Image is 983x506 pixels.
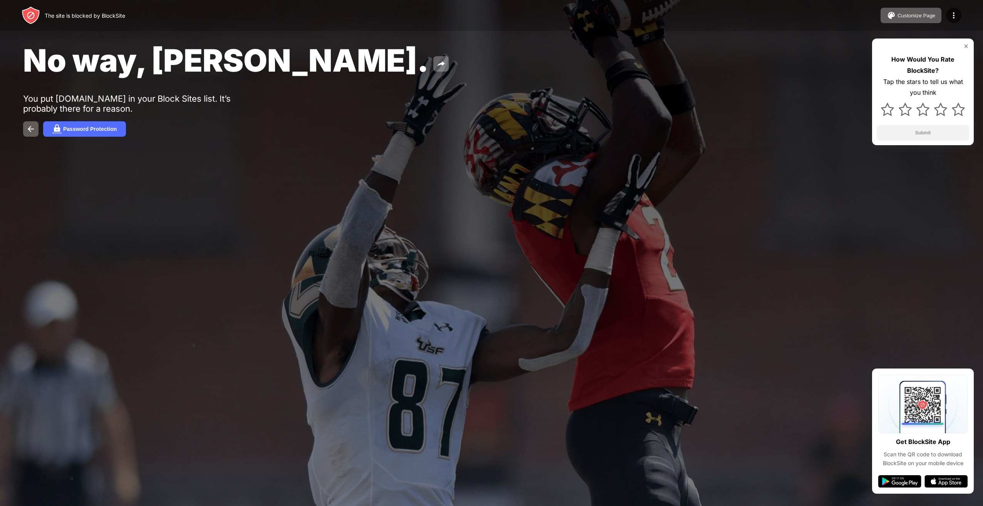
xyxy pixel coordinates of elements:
img: header-logo.svg [22,6,40,25]
img: star.svg [899,103,912,116]
div: Get BlockSite App [896,436,950,447]
img: star.svg [916,103,929,116]
img: rate-us-close.svg [963,43,969,49]
img: back.svg [26,124,35,134]
img: share.svg [436,59,446,69]
button: Password Protection [43,121,126,137]
div: Customize Page [897,13,935,18]
img: menu-icon.svg [949,11,958,20]
img: app-store.svg [924,475,968,488]
img: pallet.svg [887,11,896,20]
img: star.svg [934,103,947,116]
img: star.svg [881,103,894,116]
div: The site is blocked by BlockSite [45,12,125,19]
button: Customize Page [881,8,941,23]
img: google-play.svg [878,475,921,488]
div: Tap the stars to tell us what you think [877,76,969,99]
div: Scan the QR code to download BlockSite on your mobile device [878,450,968,467]
div: Password Protection [63,126,117,132]
span: No way, [PERSON_NAME]. [23,42,429,79]
img: password.svg [52,124,62,134]
div: You put [DOMAIN_NAME] in your Block Sites list. It’s probably there for a reason. [23,94,261,114]
div: How Would You Rate BlockSite? [877,54,969,76]
button: Submit [877,125,969,141]
img: star.svg [952,103,965,116]
img: qrcode.svg [878,375,968,433]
